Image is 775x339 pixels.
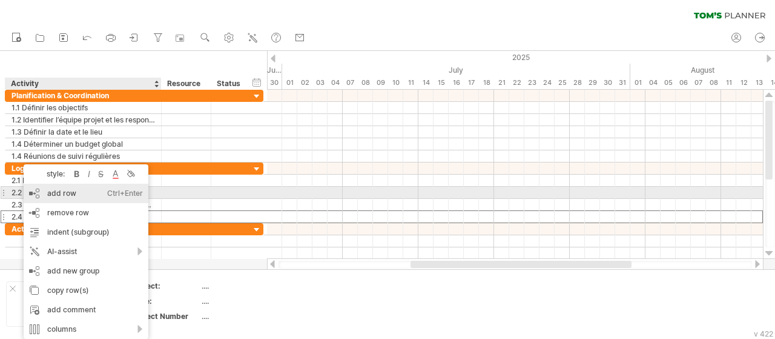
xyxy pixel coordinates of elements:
span: remove row [47,208,89,217]
div: July 2025 [282,64,630,76]
div: Thursday, 10 July 2025 [388,76,403,89]
div: 2.2 Préparation de la salle (décoration) [12,187,155,198]
div: columns [24,320,148,339]
div: Monday, 30 June 2025 [267,76,282,89]
div: Wednesday, 30 July 2025 [600,76,615,89]
div: Project Number [133,311,199,321]
div: Wednesday, 2 July 2025 [297,76,312,89]
div: Project: [133,281,199,291]
div: Activités & Annimation [12,223,155,235]
div: indent (subgroup) [24,223,148,242]
div: 1.2 Identifier l’équipe projet et les responsabilités [12,114,155,126]
div: Monday, 11 August 2025 [721,76,736,89]
div: .... [202,281,303,291]
div: Friday, 18 July 2025 [479,76,494,89]
div: Tuesday, 29 July 2025 [585,76,600,89]
div: Date: [133,296,199,306]
div: Tuesday, 22 July 2025 [509,76,524,89]
div: add row [24,184,148,203]
div: Monday, 4 August 2025 [645,76,661,89]
div: .... [202,311,303,321]
div: Friday, 8 August 2025 [706,76,721,89]
div: 2.3 Prévoir le mobilier nécessaire (tables, chaises, tapis pour les enfants, etc..) [12,199,155,210]
div: Monday, 14 July 2025 [418,76,434,89]
div: 1.3 Définir la date et le lieu [12,126,155,138]
div: Wednesday, 23 July 2025 [524,76,539,89]
div: Status [217,78,243,90]
div: Add your own logo [6,281,119,327]
div: Thursday, 17 July 2025 [464,76,479,89]
div: Friday, 4 July 2025 [328,76,343,89]
div: Thursday, 7 August 2025 [691,76,706,89]
div: 2.1 Réservation du lieu [12,175,155,186]
div: Tuesday, 8 July 2025 [358,76,373,89]
div: AI-assist [24,242,148,261]
div: Monday, 28 July 2025 [570,76,585,89]
div: 1.4 Déterminer un budget global [12,138,155,150]
div: Tuesday, 5 August 2025 [661,76,676,89]
div: Friday, 25 July 2025 [555,76,570,89]
div: 2.4 Sécurité et accessibilité [12,211,155,223]
div: Wednesday, 6 August 2025 [676,76,691,89]
div: Thursday, 24 July 2025 [539,76,555,89]
div: Friday, 11 July 2025 [403,76,418,89]
div: Thursday, 3 July 2025 [312,76,328,89]
div: Tuesday, 15 July 2025 [434,76,449,89]
div: Planification & Coordination [12,90,155,101]
div: Wednesday, 13 August 2025 [751,76,767,89]
div: Tuesday, 12 August 2025 [736,76,751,89]
div: add comment [24,300,148,320]
div: .... [202,296,303,306]
div: Tuesday, 1 July 2025 [282,76,297,89]
div: Monday, 21 July 2025 [494,76,509,89]
div: Wednesday, 9 July 2025 [373,76,388,89]
div: Monday, 7 July 2025 [343,76,358,89]
div: copy row(s) [24,281,148,300]
div: Resource [167,78,204,90]
div: 1.4 Réunions de suivi régulières [12,150,155,162]
div: Logistique [12,163,155,174]
div: style: [28,169,71,178]
div: Ctrl+Enter [107,184,143,203]
div: add new group [24,261,148,281]
div: Thursday, 31 July 2025 [615,76,630,89]
div: Activity [11,78,154,90]
div: Friday, 1 August 2025 [630,76,645,89]
div: 1.1 Définir les objectifs [12,102,155,113]
div: Wednesday, 16 July 2025 [449,76,464,89]
div: v 422 [754,329,773,338]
